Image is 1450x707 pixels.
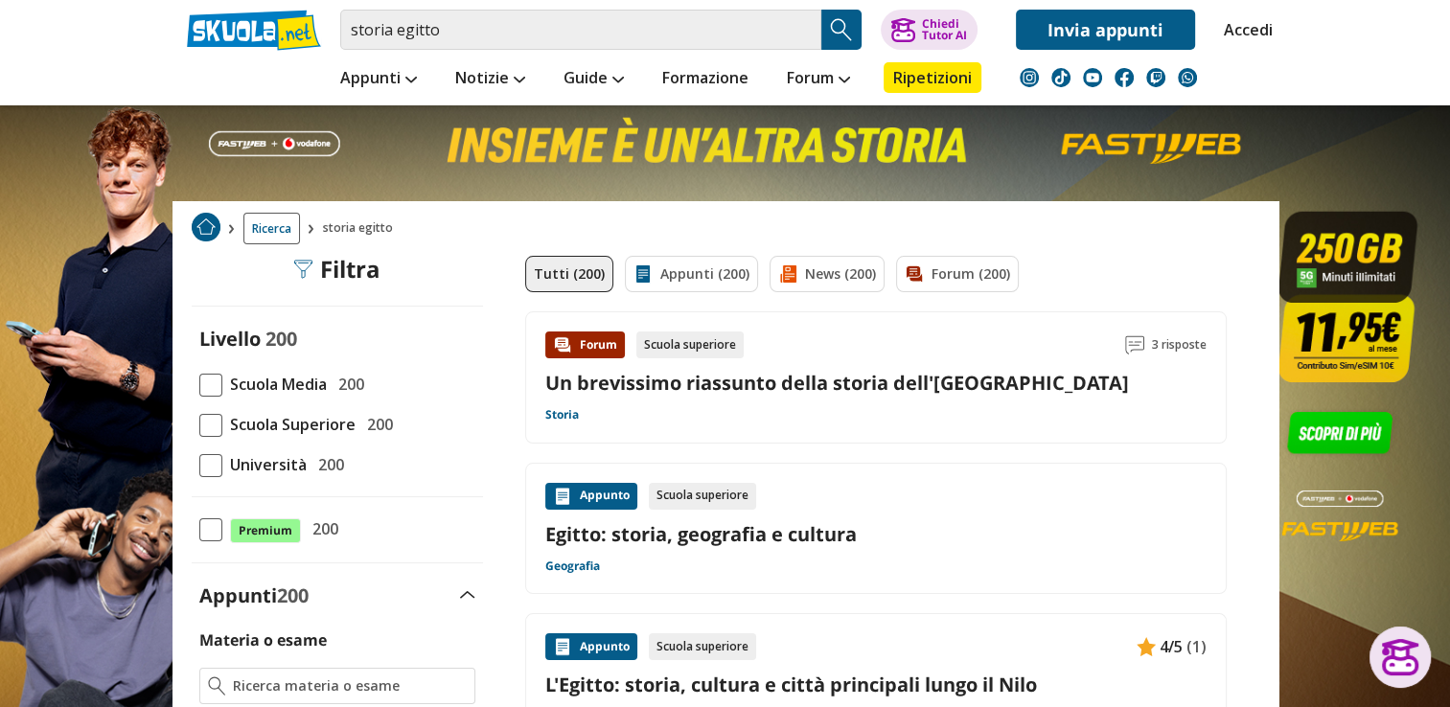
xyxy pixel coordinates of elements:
a: News (200) [770,256,885,292]
img: Appunti contenuto [1137,637,1156,656]
a: Egitto: storia, geografia e cultura [545,521,1207,547]
div: Chiedi Tutor AI [921,18,966,41]
img: instagram [1020,68,1039,87]
span: Università [222,452,307,477]
img: News filtro contenuto [778,264,797,284]
div: Appunto [545,483,637,510]
span: 200 [305,516,338,541]
img: tiktok [1051,68,1070,87]
a: Notizie [450,62,530,97]
img: Apri e chiudi sezione [460,591,475,599]
label: Materia o esame [199,629,327,650]
a: Forum [782,62,855,97]
a: Appunti [335,62,422,97]
img: Cerca appunti, riassunti o versioni [827,15,856,44]
img: Appunti filtro contenuto [633,264,653,284]
img: Ricerca materia o esame [208,676,226,696]
img: Home [192,213,220,241]
span: 200 [277,582,309,608]
a: Formazione [657,62,753,97]
a: Ripetizioni [884,62,981,93]
a: Accedi [1224,10,1264,50]
a: Appunti (200) [625,256,758,292]
a: Ricerca [243,213,300,244]
span: Scuola Superiore [222,412,356,437]
a: Forum (200) [896,256,1019,292]
a: Un brevissimo riassunto della storia dell'[GEOGRAPHIC_DATA] [545,370,1129,396]
img: Appunti contenuto [553,487,572,506]
a: Invia appunti [1016,10,1195,50]
div: Scuola superiore [649,633,756,660]
img: WhatsApp [1178,68,1197,87]
button: Search Button [821,10,862,50]
div: Filtra [293,256,380,283]
span: 3 risposte [1152,331,1207,358]
button: ChiediTutor AI [881,10,978,50]
span: Scuola Media [222,372,327,397]
img: Forum filtro contenuto [905,264,924,284]
span: 200 [311,452,344,477]
img: Commenti lettura [1125,335,1144,354]
span: 200 [359,412,393,437]
div: Forum [545,331,625,358]
img: Appunti contenuto [553,637,572,656]
img: Forum contenuto [553,335,572,354]
span: Premium [230,518,301,543]
a: Storia [545,407,579,422]
span: 4/5 [1160,634,1183,659]
a: Guide [559,62,629,97]
div: Scuola superiore [636,331,744,358]
img: Filtra filtri mobile [293,260,312,279]
label: Livello [199,326,261,352]
span: storia egitto [323,213,401,244]
div: Scuola superiore [649,483,756,510]
div: Appunto [545,633,637,660]
img: youtube [1083,68,1102,87]
span: 200 [331,372,364,397]
label: Appunti [199,582,309,608]
a: Home [192,213,220,244]
span: 200 [265,326,297,352]
input: Ricerca materia o esame [233,676,466,696]
a: L'Egitto: storia, cultura e città principali lungo il Nilo [545,672,1207,697]
a: Geografia [545,559,600,574]
a: Tutti (200) [525,256,613,292]
span: (1) [1186,634,1207,659]
input: Cerca appunti, riassunti o versioni [340,10,821,50]
img: twitch [1146,68,1165,87]
img: facebook [1115,68,1134,87]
